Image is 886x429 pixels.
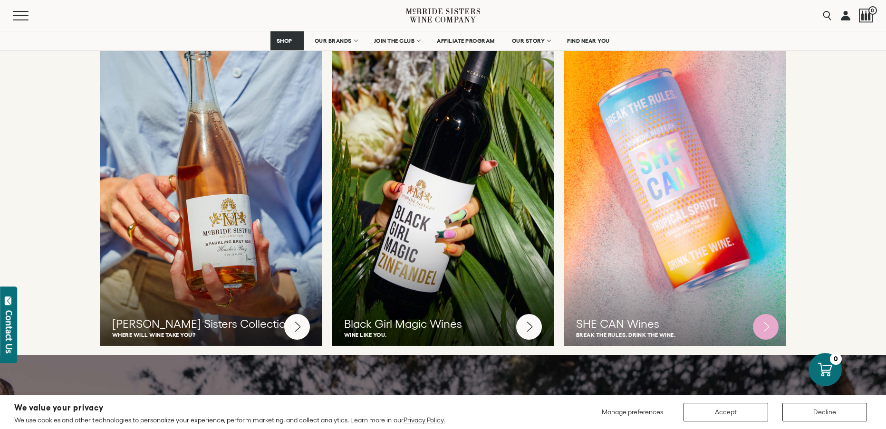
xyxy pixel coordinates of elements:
[277,38,293,44] span: SHOP
[112,332,310,338] p: Where will wine take you?
[868,6,877,15] span: 0
[564,23,786,346] a: SHE CAN Wines Break the rules. Drink the wine.
[596,403,669,421] button: Manage preferences
[567,38,610,44] span: FIND NEAR YOU
[14,404,445,412] h2: We value your privacy
[270,31,304,50] a: SHOP
[506,31,557,50] a: OUR STORY
[14,416,445,424] p: We use cookies and other technologies to personalize your experience, perform marketing, and coll...
[332,23,554,346] a: Black Girl Magic Wines Wine like you.
[576,316,774,332] h3: SHE CAN Wines
[374,38,415,44] span: JOIN THE CLUB
[512,38,545,44] span: OUR STORY
[684,403,768,421] button: Accept
[368,31,426,50] a: JOIN THE CLUB
[344,316,542,332] h3: Black Girl Magic Wines
[4,310,14,353] div: Contact Us
[13,11,47,20] button: Mobile Menu Trigger
[404,416,445,424] a: Privacy Policy.
[782,403,867,421] button: Decline
[431,31,501,50] a: AFFILIATE PROGRAM
[112,316,310,332] h3: [PERSON_NAME] Sisters Collection
[830,353,842,365] div: 0
[344,332,542,338] p: Wine like you.
[602,408,663,416] span: Manage preferences
[561,31,616,50] a: FIND NEAR YOU
[100,23,322,346] a: [PERSON_NAME] Sisters Collection Where will wine take you?
[437,38,495,44] span: AFFILIATE PROGRAM
[576,332,774,338] p: Break the rules. Drink the wine.
[315,38,352,44] span: OUR BRANDS
[308,31,363,50] a: OUR BRANDS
